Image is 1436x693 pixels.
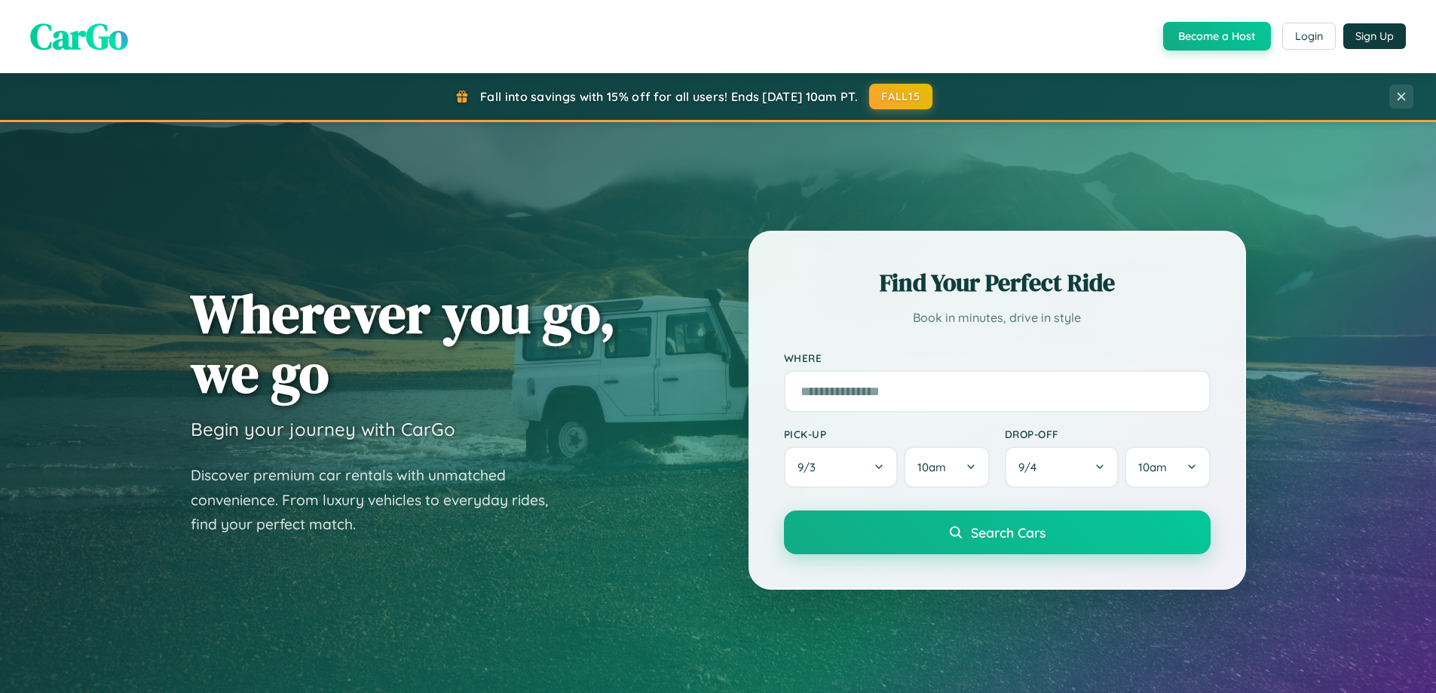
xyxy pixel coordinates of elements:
[971,524,1046,541] span: Search Cars
[1138,460,1167,474] span: 10am
[191,418,455,440] h3: Begin your journey with CarGo
[869,84,932,109] button: FALL15
[784,446,899,488] button: 9/3
[904,446,989,488] button: 10am
[917,460,946,474] span: 10am
[1005,428,1211,440] label: Drop-off
[798,460,823,474] span: 9 / 3
[480,89,858,104] span: Fall into savings with 15% off for all users! Ends [DATE] 10am PT.
[1018,460,1044,474] span: 9 / 4
[1282,23,1336,50] button: Login
[191,463,568,537] p: Discover premium car rentals with unmatched convenience. From luxury vehicles to everyday rides, ...
[30,11,128,61] span: CarGo
[784,266,1211,299] h2: Find Your Perfect Ride
[1163,22,1271,51] button: Become a Host
[784,307,1211,329] p: Book in minutes, drive in style
[1343,23,1406,49] button: Sign Up
[784,511,1211,554] button: Search Cars
[1125,446,1210,488] button: 10am
[784,428,990,440] label: Pick-up
[784,351,1211,364] label: Where
[1005,446,1119,488] button: 9/4
[191,284,616,403] h1: Wherever you go, we go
